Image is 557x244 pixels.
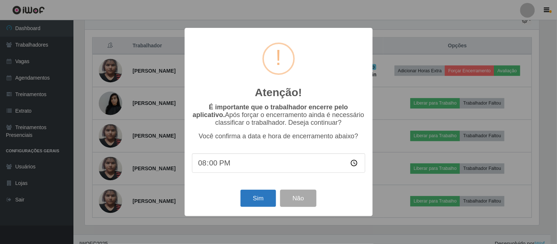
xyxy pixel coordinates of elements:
[192,132,365,140] p: Você confirma a data e hora de encerramento abaixo?
[193,103,348,119] b: É importante que o trabalhador encerre pelo aplicativo.
[280,190,317,207] button: Não
[240,190,276,207] button: Sim
[255,86,302,99] h2: Atenção!
[192,103,365,127] p: Após forçar o encerramento ainda é necessário classificar o trabalhador. Deseja continuar?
